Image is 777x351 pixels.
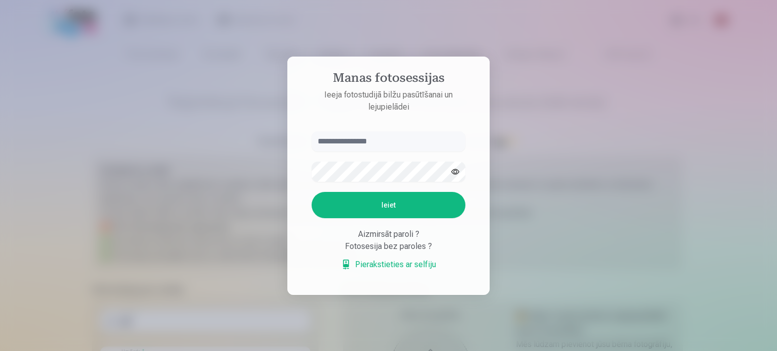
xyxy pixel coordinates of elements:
div: Aizmirsāt paroli ? [312,228,465,240]
div: Fotosesija bez paroles ? [312,240,465,253]
p: Ieeja fotostudijā bilžu pasūtīšanai un lejupielādei [301,89,476,113]
h4: Manas fotosessijas [301,71,476,89]
button: Ieiet [312,192,465,218]
a: Pierakstieties ar selfiju [341,259,436,271]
